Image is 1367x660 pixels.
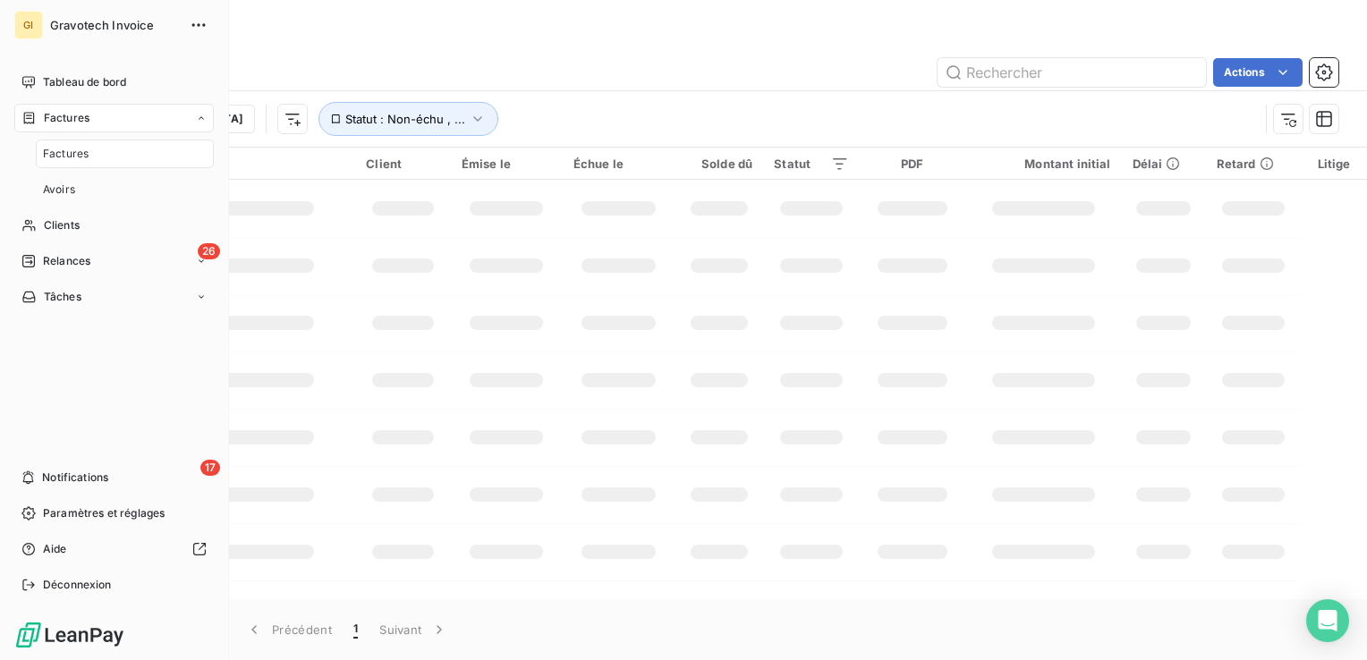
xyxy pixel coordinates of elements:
[43,182,75,198] span: Avoirs
[343,611,369,648] button: 1
[43,577,112,593] span: Déconnexion
[50,18,179,32] span: Gravotech Invoice
[1217,157,1290,171] div: Retard
[870,157,955,171] div: PDF
[14,535,214,563] a: Aide
[318,102,498,136] button: Statut : Non-échu , ...
[43,541,67,557] span: Aide
[686,157,752,171] div: Solde dû
[43,505,165,521] span: Paramètres et réglages
[234,611,343,648] button: Précédent
[44,110,89,126] span: Factures
[1133,157,1195,171] div: Délai
[1312,157,1356,171] div: Litige
[1213,58,1303,87] button: Actions
[462,157,552,171] div: Émise le
[43,146,89,162] span: Factures
[1306,599,1349,642] div: Open Intercom Messenger
[42,470,108,486] span: Notifications
[345,112,465,126] span: Statut : Non-échu , ...
[366,157,439,171] div: Client
[938,58,1206,87] input: Rechercher
[44,217,80,233] span: Clients
[976,157,1111,171] div: Montant initial
[369,611,459,648] button: Suivant
[43,74,126,90] span: Tableau de bord
[198,243,220,259] span: 26
[200,460,220,476] span: 17
[43,253,90,269] span: Relances
[44,289,81,305] span: Tâches
[774,157,849,171] div: Statut
[353,621,358,639] span: 1
[573,157,665,171] div: Échue le
[14,621,125,649] img: Logo LeanPay
[14,11,43,39] div: GI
